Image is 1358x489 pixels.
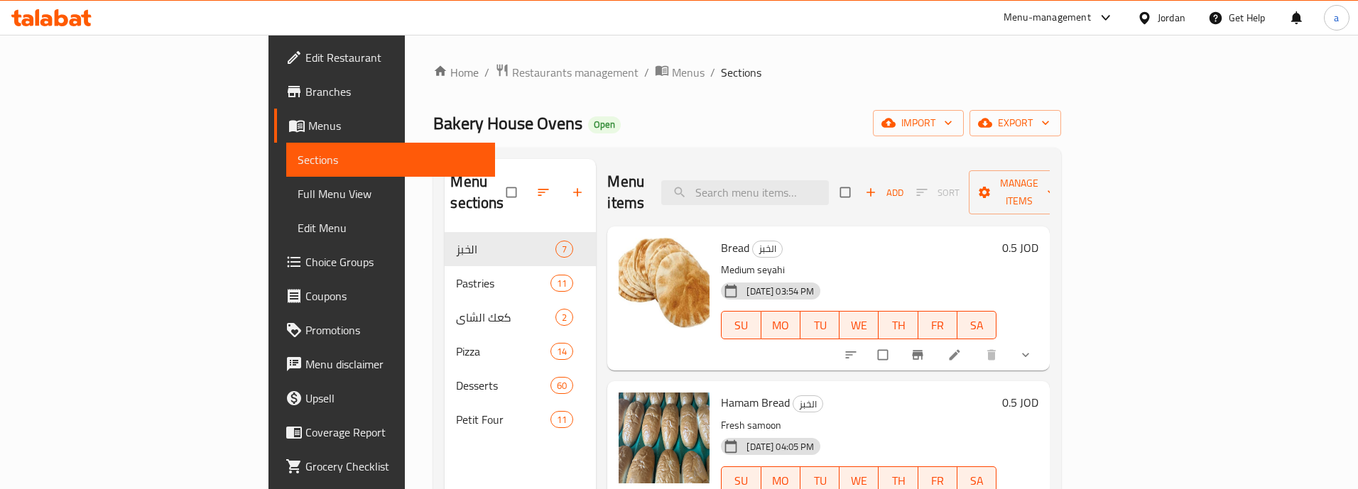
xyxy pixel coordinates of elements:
[832,179,862,206] span: Select section
[865,185,903,201] span: Add
[286,211,495,245] a: Edit Menu
[286,143,495,177] a: Sections
[551,277,572,290] span: 11
[556,311,572,324] span: 2
[550,343,573,360] div: items
[721,261,996,279] p: Medium seyahi
[274,381,495,415] a: Upsell
[884,315,912,336] span: TH
[862,182,907,204] button: Add
[274,347,495,381] a: Menu disclaimer
[980,175,1058,210] span: Manage items
[555,241,573,258] div: items
[1004,9,1091,26] div: Menu-management
[528,177,562,208] span: Sort sections
[835,339,869,370] button: sort-choices
[555,309,573,326] div: items
[551,413,572,427] span: 11
[456,275,550,292] span: Pastries
[550,275,573,292] div: items
[588,119,621,131] span: Open
[456,309,555,326] span: كعك الشاي
[274,75,495,109] a: Branches
[741,285,820,298] span: [DATE] 03:54 PM
[445,266,596,300] div: Pastries11
[445,368,596,402] div: Desserts60
[752,241,783,258] div: الخبز
[661,180,829,205] input: search
[976,339,1010,370] button: delete
[879,311,918,339] button: TH
[445,402,596,436] div: Petit Four11
[845,315,873,336] span: WE
[918,311,957,339] button: FR
[753,241,782,257] span: الخبز
[721,417,996,434] p: Fresh samoon
[619,238,710,329] img: Bread
[274,245,495,279] a: Choice Groups
[981,114,1050,132] span: export
[305,49,484,66] span: Edit Restaurant
[305,83,484,100] span: Branches
[433,63,1061,82] nav: breadcrumb
[672,64,705,81] span: Menus
[793,396,822,412] span: الخبز
[550,411,573,428] div: items
[305,356,484,373] span: Menu disclaimer
[456,241,555,258] div: الخبز
[495,63,639,82] a: Restaurants management
[456,411,550,428] span: Petit Four
[1018,348,1033,362] svg: Show Choices
[721,311,761,339] button: SU
[588,116,621,133] div: Open
[840,311,879,339] button: WE
[512,64,639,81] span: Restaurants management
[456,377,550,394] div: Desserts
[274,415,495,449] a: Coverage Report
[873,110,964,136] button: import
[274,279,495,313] a: Coupons
[1002,238,1038,258] h6: 0.5 JOD
[644,64,649,81] li: /
[274,40,495,75] a: Edit Restaurant
[963,315,991,336] span: SA
[298,185,484,202] span: Full Menu View
[551,345,572,358] span: 14
[727,315,755,336] span: SU
[445,334,596,368] div: Pizza14
[721,392,790,413] span: Hamam Bread
[1010,339,1044,370] button: show more
[806,315,834,336] span: TU
[550,377,573,394] div: items
[305,458,484,475] span: Grocery Checklist
[800,311,840,339] button: TU
[619,392,710,483] img: Hamam Bread
[308,117,484,134] span: Menus
[498,179,528,206] span: Select all sections
[655,63,705,82] a: Menus
[274,109,495,143] a: Menus
[556,243,572,256] span: 7
[957,311,996,339] button: SA
[274,449,495,483] a: Grocery Checklist
[607,171,644,214] h2: Menu items
[721,237,749,258] span: Bread
[305,424,484,441] span: Coverage Report
[862,182,907,204] span: Add item
[924,315,952,336] span: FR
[456,343,550,360] span: Pizza
[305,322,484,339] span: Promotions
[761,311,800,339] button: MO
[907,182,969,204] span: Select section first
[305,253,484,270] span: Choice Groups
[947,348,965,362] a: Edit menu item
[741,440,820,454] span: [DATE] 04:05 PM
[286,177,495,211] a: Full Menu View
[793,395,823,412] div: الخبز
[445,300,596,334] div: كعك الشاي2
[969,170,1070,214] button: Manage items
[445,226,596,442] nav: Menu sections
[721,64,761,81] span: Sections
